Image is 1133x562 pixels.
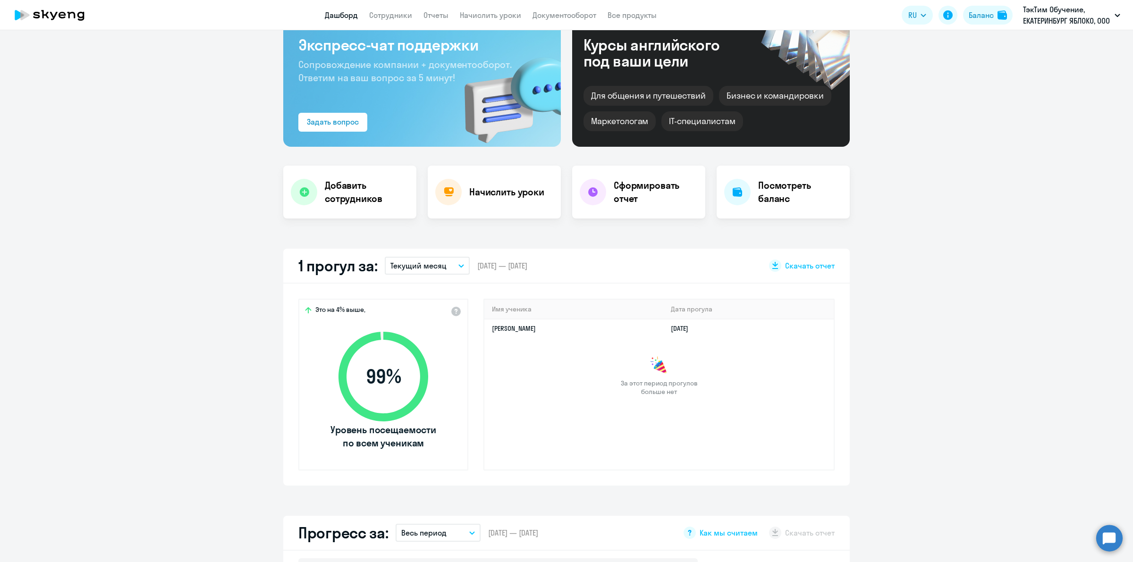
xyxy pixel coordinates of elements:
span: Уровень посещаемости по всем ученикам [329,423,438,450]
a: Отчеты [423,10,448,20]
span: Сопровождение компании + документооборот. Ответим на ваш вопрос за 5 минут! [298,59,512,84]
div: IT-специалистам [661,111,743,131]
h3: Экспресс-чат поддержки [298,35,546,54]
th: Имя ученика [484,300,663,319]
p: Весь период [401,527,447,538]
img: bg-img [451,41,561,147]
span: Это на 4% выше, [315,305,365,317]
span: [DATE] — [DATE] [488,528,538,538]
span: [DATE] — [DATE] [477,260,527,271]
button: ТэкТим Обучение, ЕКАТЕРИНБУРГ ЯБЛОКО, ООО [1018,4,1125,26]
span: RU [908,9,917,21]
h2: Прогресс за: [298,523,388,542]
button: Весь период [396,524,481,542]
a: [PERSON_NAME] [492,324,536,333]
button: RU [902,6,933,25]
div: Бизнес и командировки [719,86,831,106]
a: Начислить уроки [460,10,521,20]
div: Для общения и путешествий [583,86,713,106]
p: ТэкТим Обучение, ЕКАТЕРИНБУРГ ЯБЛОКО, ООО [1023,4,1111,26]
div: Баланс [969,9,994,21]
span: 99 % [329,365,438,388]
p: Текущий месяц [390,260,447,271]
h4: Посмотреть баланс [758,179,842,205]
span: Как мы считаем [700,528,758,538]
div: Маркетологам [583,111,656,131]
div: Задать вопрос [307,116,359,127]
a: Все продукты [608,10,657,20]
h4: Добавить сотрудников [325,179,409,205]
span: За этот период прогулов больше нет [619,379,699,396]
button: Балансbalance [963,6,1013,25]
a: Сотрудники [369,10,412,20]
button: Текущий месяц [385,257,470,275]
a: Дашборд [325,10,358,20]
a: Документооборот [533,10,596,20]
button: Задать вопрос [298,113,367,132]
img: congrats [650,356,668,375]
h4: Начислить уроки [469,185,544,199]
span: Скачать отчет [785,260,835,271]
th: Дата прогула [663,300,834,319]
h2: 1 прогул за: [298,256,377,275]
div: Курсы английского под ваши цели [583,37,745,69]
a: [DATE] [671,324,696,333]
img: balance [998,10,1007,20]
h4: Сформировать отчет [614,179,698,205]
